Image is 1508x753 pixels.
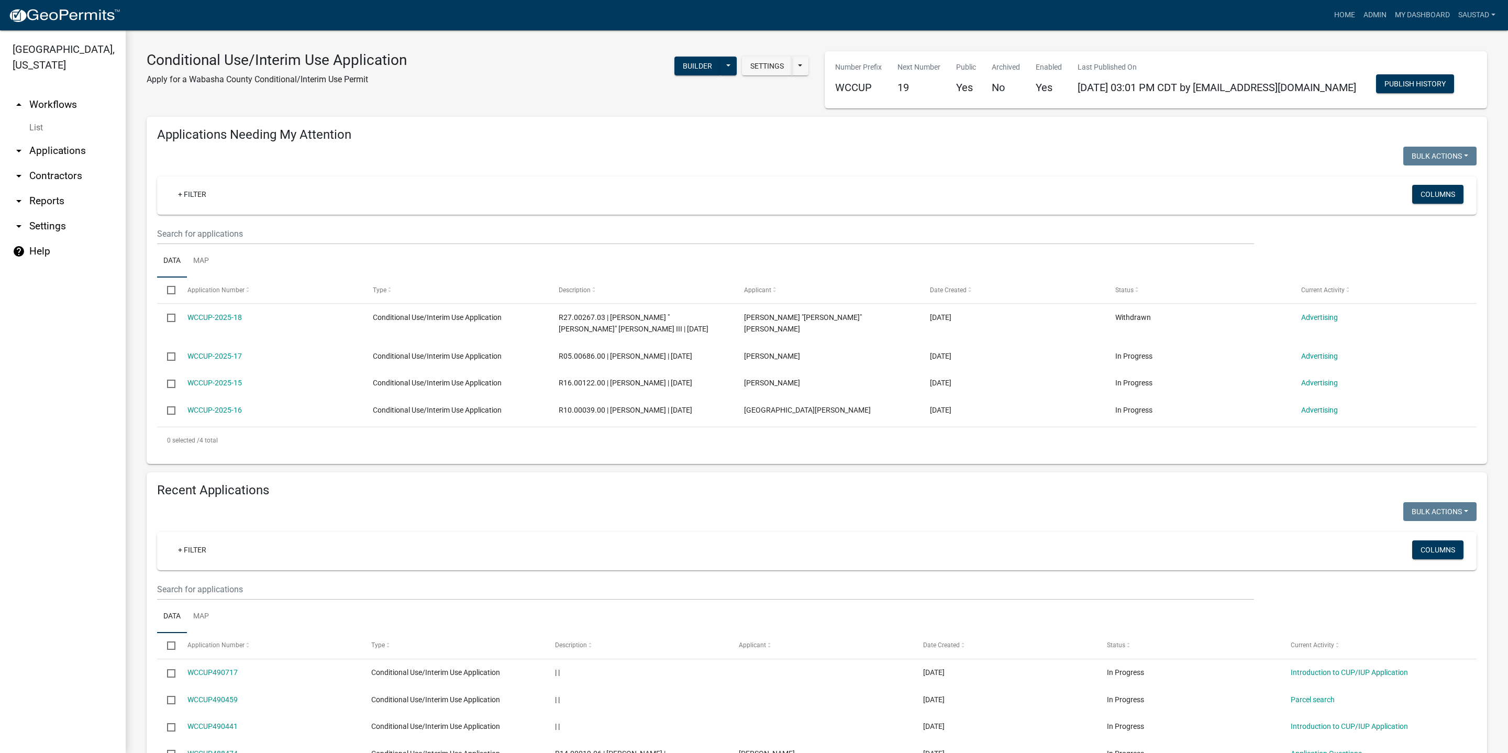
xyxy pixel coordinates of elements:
span: Type [373,286,386,294]
a: Parcel search [1291,695,1335,704]
span: Roger Dykes [744,379,800,387]
span: 09/15/2025 [930,352,951,360]
span: Withdrawn [1115,313,1151,322]
span: | | [555,668,560,677]
p: Next Number [897,62,940,73]
span: In Progress [1107,668,1144,677]
a: Data [157,600,187,634]
i: arrow_drop_down [13,145,25,157]
datatable-header-cell: Applicant [729,633,913,658]
span: 0 selected / [167,437,199,444]
a: Map [187,600,215,634]
span: 10/09/2025 [923,722,945,730]
span: Status [1107,641,1125,649]
h5: Yes [1036,81,1062,94]
a: Introduction to CUP/IUP Application [1291,722,1408,730]
datatable-header-cell: Type [363,278,549,303]
datatable-header-cell: Select [157,633,177,658]
span: Status [1115,286,1134,294]
a: Advertising [1301,379,1338,387]
datatable-header-cell: Applicant [734,278,920,303]
p: Last Published On [1078,62,1356,73]
span: 09/15/2025 [930,379,951,387]
span: Type [371,641,385,649]
button: Bulk Actions [1403,147,1477,165]
a: WCCUP-2025-18 [187,313,242,322]
span: 10/10/2025 [923,668,945,677]
span: R16.00122.00 | Roger Dykes | 09/15/2025 [559,379,692,387]
span: In Progress [1115,406,1152,414]
span: Current Activity [1291,641,1334,649]
span: Conditional Use/Interim Use Application [371,695,500,704]
span: Description [555,641,587,649]
span: In Progress [1107,722,1144,730]
a: WCCUP490441 [187,722,238,730]
span: 10/09/2025 [923,695,945,704]
i: arrow_drop_down [13,170,25,182]
span: Conditional Use/Interim Use Application [371,668,500,677]
wm-modal-confirm: Workflow Publish History [1376,81,1454,89]
h3: Conditional Use/Interim Use Application [147,51,407,69]
button: Publish History [1376,74,1454,93]
a: WCCUP-2025-17 [187,352,242,360]
span: Conditional Use/Interim Use Application [373,379,502,387]
h5: WCCUP [835,81,882,94]
datatable-header-cell: Status [1097,633,1281,658]
i: help [13,245,25,258]
button: Columns [1412,185,1463,204]
datatable-header-cell: Status [1105,278,1291,303]
h4: Recent Applications [157,483,1477,498]
p: Enabled [1036,62,1062,73]
h5: No [992,81,1020,94]
span: Application Number [187,286,245,294]
a: Advertising [1301,352,1338,360]
span: Conditional Use/Interim Use Application [373,352,502,360]
a: + Filter [170,540,215,559]
span: R27.00267.03 | John "Lee" Schweisberger III | 09/22/2025 [559,313,708,334]
a: WCCUP490717 [187,668,238,677]
span: West Newton Colony [744,406,871,414]
a: saustad [1454,5,1500,25]
input: Search for applications [157,223,1254,245]
span: Conditional Use/Interim Use Application [373,313,502,322]
span: 09/21/2025 [930,313,951,322]
a: My Dashboard [1391,5,1454,25]
button: Columns [1412,540,1463,559]
a: Map [187,245,215,278]
span: R10.00039.00 | Nathan Hoffman | 09/17/2025 [559,406,692,414]
datatable-header-cell: Select [157,278,177,303]
a: WCCUP-2025-15 [187,379,242,387]
span: Applicant [739,641,766,649]
datatable-header-cell: Date Created [913,633,1096,658]
span: | | [555,722,560,730]
span: Conditional Use/Interim Use Application [371,722,500,730]
p: Number Prefix [835,62,882,73]
button: Builder [674,57,720,75]
datatable-header-cell: Description [545,633,729,658]
a: Home [1330,5,1359,25]
datatable-header-cell: Application Number [177,633,361,658]
span: Applicant [744,286,771,294]
span: | | [555,695,560,704]
span: [DATE] 03:01 PM CDT by [EMAIL_ADDRESS][DOMAIN_NAME] [1078,81,1356,94]
h5: Yes [956,81,976,94]
input: Search for applications [157,579,1254,600]
a: Advertising [1301,406,1338,414]
datatable-header-cell: Date Created [919,278,1105,303]
i: arrow_drop_up [13,98,25,111]
a: WCCUP-2025-16 [187,406,242,414]
span: Amanda R Caturia [744,352,800,360]
span: Description [559,286,591,294]
span: John "Lee" Schweisberger III [744,313,862,334]
p: Apply for a Wabasha County Conditional/Interim Use Permit [147,73,407,86]
datatable-header-cell: Application Number [177,278,363,303]
div: 4 total [157,427,1477,453]
span: 09/04/2025 [930,406,951,414]
span: Date Created [930,286,967,294]
i: arrow_drop_down [13,195,25,207]
a: Introduction to CUP/IUP Application [1291,668,1408,677]
span: In Progress [1115,379,1152,387]
h5: 19 [897,81,940,94]
h4: Applications Needing My Attention [157,127,1477,142]
datatable-header-cell: Type [361,633,545,658]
